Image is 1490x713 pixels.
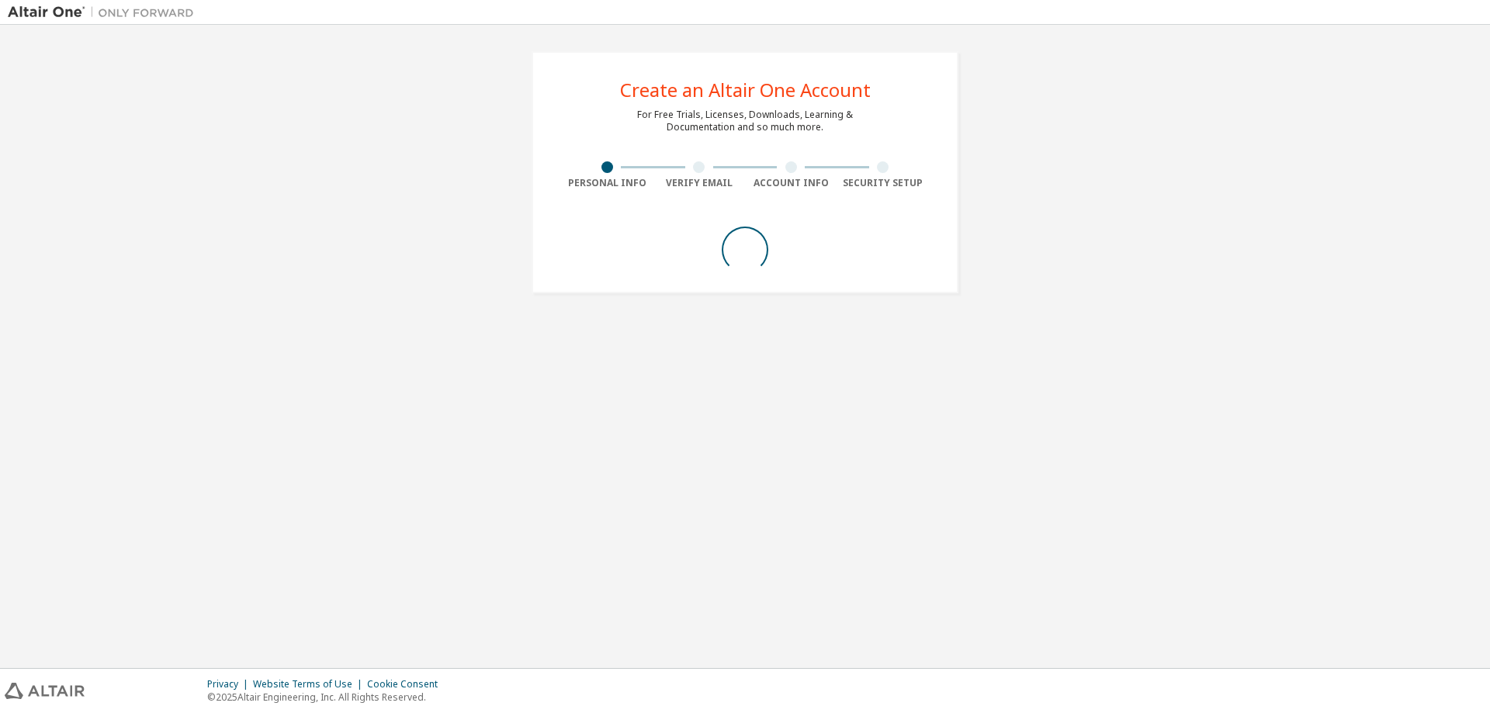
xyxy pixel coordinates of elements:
[637,109,853,133] div: For Free Trials, Licenses, Downloads, Learning & Documentation and so much more.
[207,678,253,691] div: Privacy
[367,678,447,691] div: Cookie Consent
[745,177,837,189] div: Account Info
[837,177,930,189] div: Security Setup
[561,177,653,189] div: Personal Info
[8,5,202,20] img: Altair One
[653,177,746,189] div: Verify Email
[5,683,85,699] img: altair_logo.svg
[253,678,367,691] div: Website Terms of Use
[207,691,447,704] p: © 2025 Altair Engineering, Inc. All Rights Reserved.
[620,81,871,99] div: Create an Altair One Account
